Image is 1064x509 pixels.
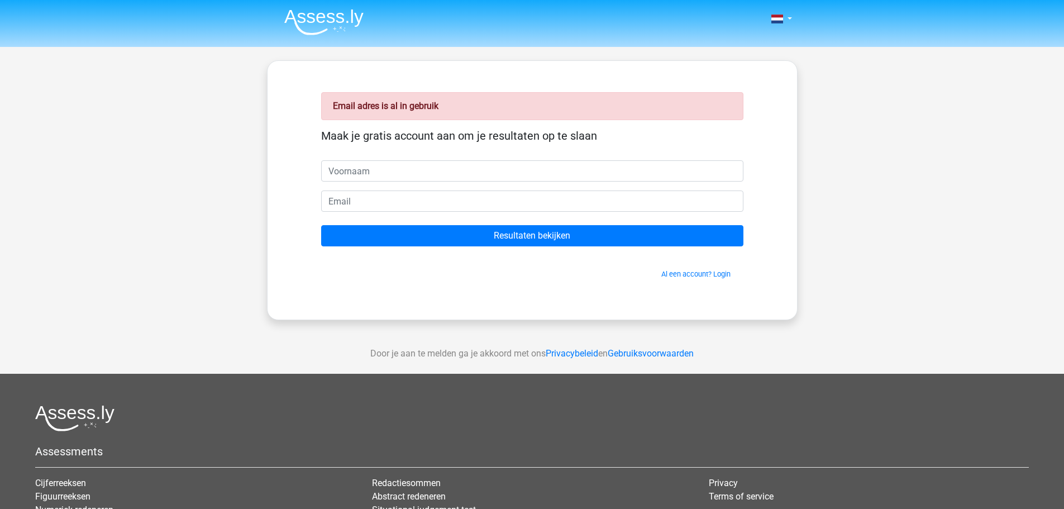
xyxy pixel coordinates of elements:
[661,270,731,278] a: Al een account? Login
[709,478,738,488] a: Privacy
[372,478,441,488] a: Redactiesommen
[35,491,90,502] a: Figuurreeksen
[35,445,1029,458] h5: Assessments
[35,405,114,431] img: Assessly logo
[372,491,446,502] a: Abstract redeneren
[546,348,598,359] a: Privacybeleid
[333,101,438,111] strong: Email adres is al in gebruik
[284,9,364,35] img: Assessly
[321,225,743,246] input: Resultaten bekijken
[321,129,743,142] h5: Maak je gratis account aan om je resultaten op te slaan
[35,478,86,488] a: Cijferreeksen
[321,160,743,182] input: Voornaam
[321,191,743,212] input: Email
[608,348,694,359] a: Gebruiksvoorwaarden
[709,491,774,502] a: Terms of service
